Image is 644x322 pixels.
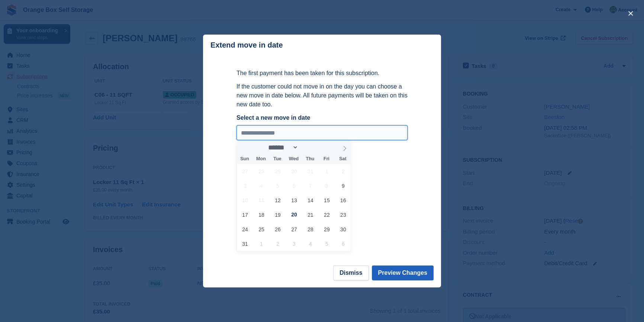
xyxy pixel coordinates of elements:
span: August 5, 2025 [270,178,285,193]
span: August 22, 2025 [319,207,334,222]
label: Select a new move in date [236,113,408,122]
span: August 20, 2025 [287,207,301,222]
button: Preview Changes [372,265,434,280]
span: July 27, 2025 [238,164,252,178]
span: Mon [253,157,269,161]
span: August 4, 2025 [254,178,268,193]
span: August 15, 2025 [319,193,334,207]
span: August 8, 2025 [319,178,334,193]
span: August 9, 2025 [336,178,350,193]
button: close [625,7,637,19]
span: August 1, 2025 [319,164,334,178]
p: If the customer could not move in on the day you can choose a new move in date below. All future ... [236,82,408,109]
span: September 5, 2025 [319,236,334,251]
span: August 25, 2025 [254,222,268,236]
span: August 12, 2025 [270,193,285,207]
span: July 29, 2025 [270,164,285,178]
span: August 21, 2025 [303,207,318,222]
span: August 10, 2025 [238,193,252,207]
span: August 14, 2025 [303,193,318,207]
span: September 1, 2025 [254,236,268,251]
span: August 31, 2025 [238,236,252,251]
span: Wed [286,157,302,161]
span: Tue [269,157,286,161]
p: Extend move in date [210,41,283,49]
span: September 2, 2025 [270,236,285,251]
span: August 3, 2025 [238,178,252,193]
span: September 3, 2025 [287,236,301,251]
span: Fri [318,157,335,161]
span: Thu [302,157,318,161]
span: August 23, 2025 [336,207,350,222]
span: September 6, 2025 [336,236,350,251]
span: August 11, 2025 [254,193,268,207]
select: Month [266,144,299,151]
span: August 24, 2025 [238,222,252,236]
span: July 30, 2025 [287,164,301,178]
input: Year [298,144,322,151]
span: Sat [335,157,351,161]
span: August 13, 2025 [287,193,301,207]
span: July 28, 2025 [254,164,268,178]
span: August 29, 2025 [319,222,334,236]
span: September 4, 2025 [303,236,318,251]
span: August 28, 2025 [303,222,318,236]
span: August 16, 2025 [336,193,350,207]
span: August 18, 2025 [254,207,268,222]
span: August 7, 2025 [303,178,318,193]
span: Sun [236,157,253,161]
p: The first payment has been taken for this subscription. [236,69,408,78]
span: August 30, 2025 [336,222,350,236]
span: August 6, 2025 [287,178,301,193]
span: August 26, 2025 [270,222,285,236]
span: July 31, 2025 [303,164,318,178]
span: August 17, 2025 [238,207,252,222]
span: August 2, 2025 [336,164,350,178]
button: Dismiss [333,265,368,280]
span: August 27, 2025 [287,222,301,236]
span: August 19, 2025 [270,207,285,222]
